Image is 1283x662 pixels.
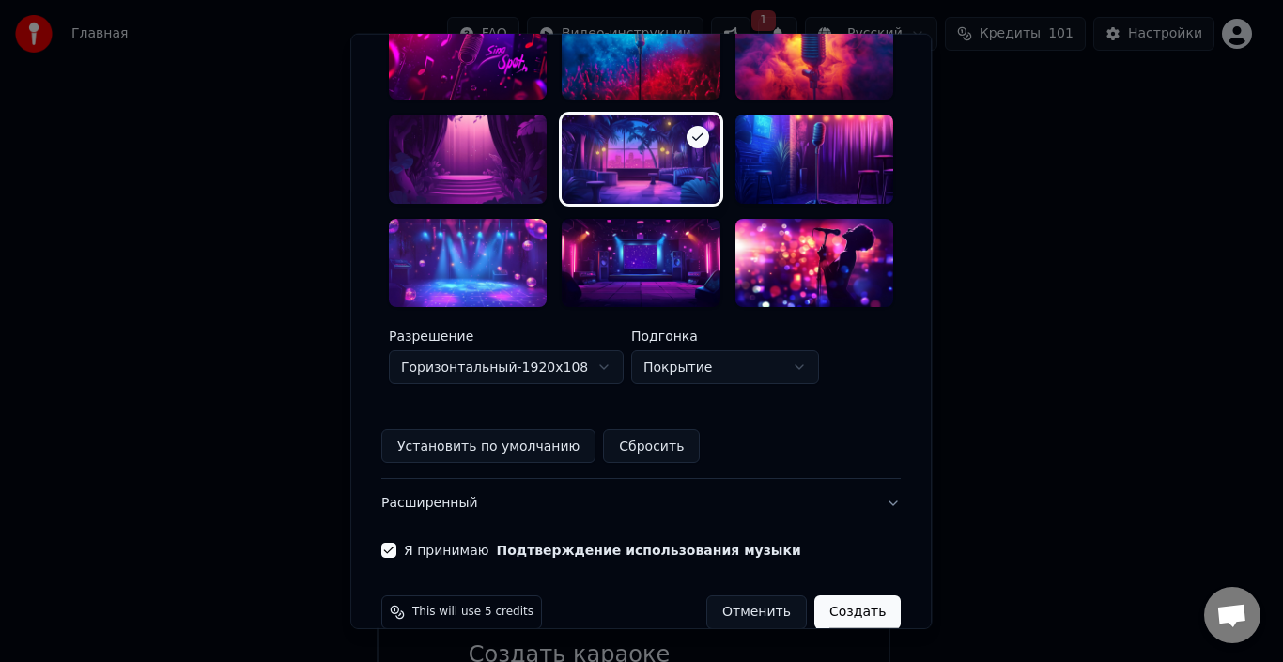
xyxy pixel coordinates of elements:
button: Сбросить [604,429,701,463]
button: Расширенный [381,479,901,528]
button: Установить по умолчанию [381,429,595,463]
span: This will use 5 credits [412,605,533,620]
label: Я принимаю [404,544,801,557]
button: Отменить [706,595,807,629]
button: Создать [814,595,901,629]
label: Разрешение [389,330,624,343]
button: Я принимаю [497,544,801,557]
label: Подгонка [631,330,819,343]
